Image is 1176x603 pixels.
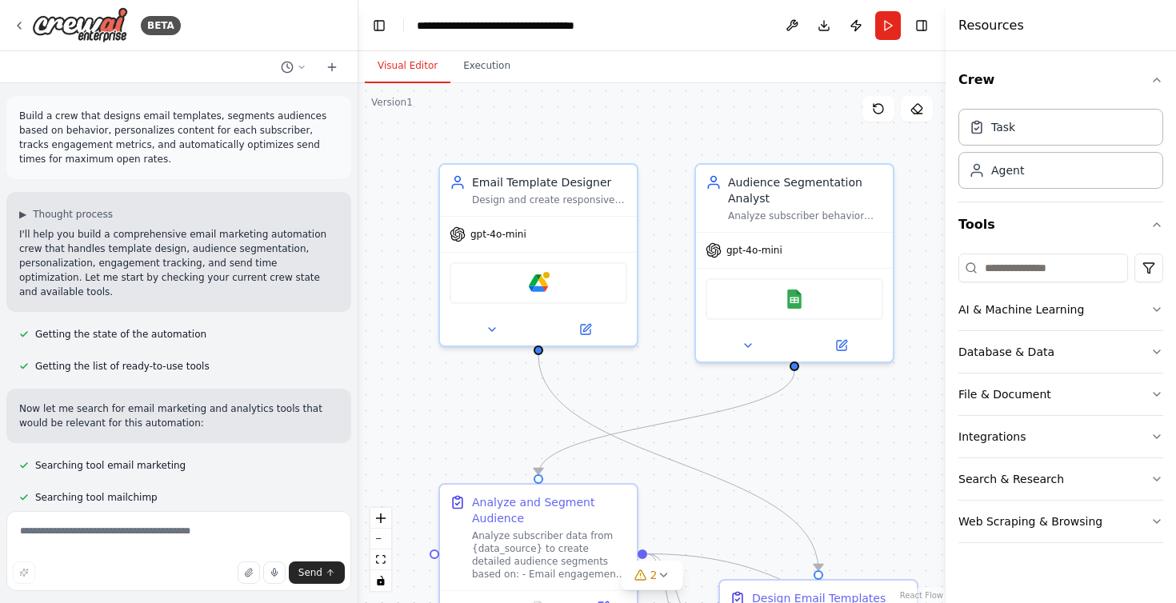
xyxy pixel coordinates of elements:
img: Google Sheets [785,290,804,309]
p: Now let me search for email marketing and analytics tools that would be relevant for this automat... [19,401,338,430]
button: zoom out [370,529,391,549]
button: File & Document [958,373,1163,415]
div: BETA [141,16,181,35]
img: Logo [32,7,128,43]
div: React Flow controls [370,508,391,591]
button: Visual Editor [365,50,450,83]
p: I'll help you build a comprehensive email marketing automation crew that handles template design,... [19,227,338,299]
div: Analyze subscriber behavior data from {data_source} and create detailed audience segments based o... [728,210,883,222]
span: ▶ [19,208,26,221]
span: Thought process [33,208,113,221]
div: Analyze subscriber data from {data_source} to create detailed audience segments based on: - Email... [472,529,627,581]
div: Integrations [958,429,1026,445]
button: Switch to previous chat [274,58,313,77]
span: Getting the state of the automation [35,328,206,341]
div: AI & Machine Learning [958,301,1084,317]
button: Send [289,561,345,584]
button: Open in side panel [796,336,886,355]
button: fit view [370,549,391,570]
button: Tools [958,202,1163,247]
div: Tools [958,247,1163,556]
div: Database & Data [958,344,1054,360]
span: Getting the list of ready-to-use tools [35,360,210,373]
div: Web Scraping & Browsing [958,513,1102,529]
div: Version 1 [371,96,413,109]
button: Hide right sidebar [910,14,933,37]
button: Crew [958,58,1163,102]
span: gpt-4o-mini [470,228,526,241]
button: Upload files [238,561,260,584]
button: Database & Data [958,331,1163,373]
span: Searching tool email marketing [35,459,186,472]
button: toggle interactivity [370,570,391,591]
div: Email Template Designer [472,174,627,190]
span: Send [298,566,322,579]
button: ▶Thought process [19,208,113,221]
button: zoom in [370,508,391,529]
button: Search & Research [958,458,1163,500]
div: Audience Segmentation AnalystAnalyze subscriber behavior data from {data_source} and create detai... [694,163,894,363]
nav: breadcrumb [417,18,574,34]
a: React Flow attribution [900,591,943,600]
div: Design and create responsive, visually appealing email templates for {campaign_type} campaigns ta... [472,194,627,206]
button: 2 [622,561,683,590]
button: AI & Machine Learning [958,289,1163,330]
div: Audience Segmentation Analyst [728,174,883,206]
button: Hide left sidebar [368,14,390,37]
span: gpt-4o-mini [726,244,782,257]
button: Start a new chat [319,58,345,77]
h4: Resources [958,16,1024,35]
div: Analyze and Segment Audience [472,494,627,526]
button: Execution [450,50,523,83]
div: Crew [958,102,1163,202]
button: Improve this prompt [13,561,35,584]
div: Agent [991,162,1024,178]
span: Searching tool mailchimp [35,491,158,504]
button: Open in side panel [540,320,630,339]
button: Click to speak your automation idea [263,561,286,584]
p: Build a crew that designs email templates, segments audiences based on behavior, personalizes con... [19,109,338,166]
div: Search & Research [958,471,1064,487]
button: Integrations [958,416,1163,457]
div: File & Document [958,386,1051,402]
button: Web Scraping & Browsing [958,501,1163,542]
div: Task [991,119,1015,135]
g: Edge from 5d508a50-8558-4350-aa32-735c5fa0ed5a to 6faa4389-abd4-47aa-841b-bdb3cb85f569 [530,371,802,474]
span: 2 [650,567,658,583]
div: Email Template DesignerDesign and create responsive, visually appealing email templates for {camp... [438,163,638,347]
img: Google Drive [529,274,548,293]
g: Edge from c341039e-7d00-473b-a17e-3146e85f9552 to 1fe6d2e0-3fa7-4180-8034-7ea8d071f7b4 [530,355,826,570]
